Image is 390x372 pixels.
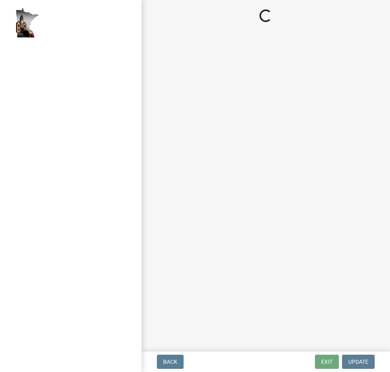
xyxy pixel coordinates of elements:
span: Update [348,359,368,365]
button: Exit [315,355,339,369]
img: Houston County, Minnesota [16,8,39,38]
button: Back [157,355,184,369]
span: Back [163,359,177,365]
button: Update [342,355,375,369]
